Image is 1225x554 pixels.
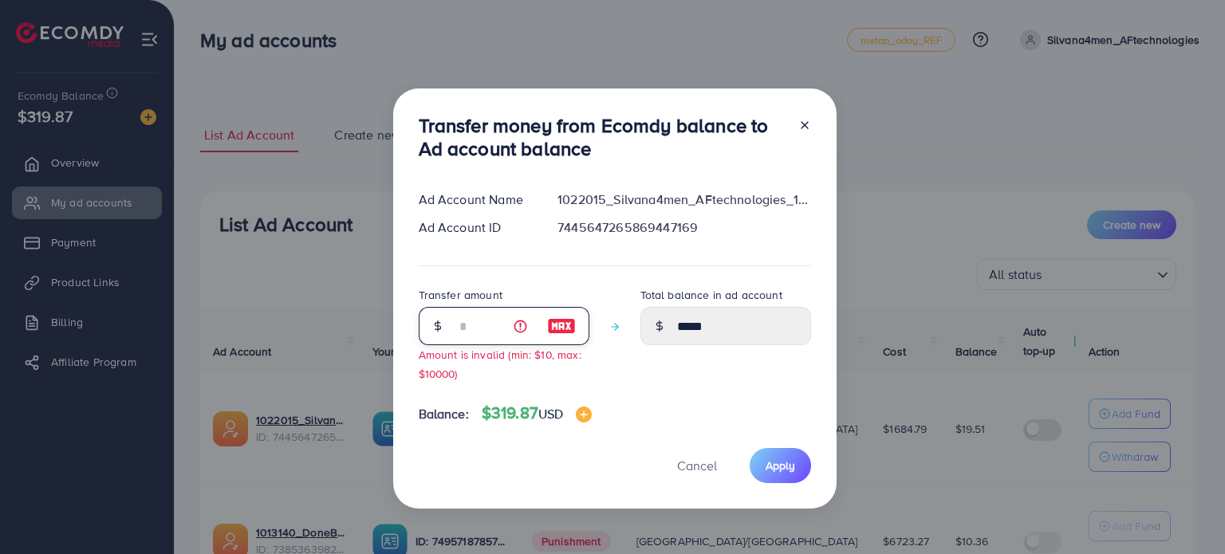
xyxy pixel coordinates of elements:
h4: $319.87 [482,403,593,423]
div: Ad Account ID [406,218,546,237]
label: Transfer amount [419,287,502,303]
span: Apply [766,458,795,473]
span: Balance: [419,405,469,423]
h3: Transfer money from Ecomdy balance to Ad account balance [419,114,786,160]
button: Apply [750,448,811,482]
label: Total balance in ad account [640,287,782,303]
button: Cancel [657,448,737,482]
span: USD [538,405,563,422]
span: Cancel [677,457,717,474]
small: Amount is invalid (min: $10, max: $10000) [419,347,581,380]
img: image [576,407,592,422]
img: image [547,316,576,336]
div: 7445647265869447169 [545,218,823,237]
div: 1022015_Silvana4men_AFtechnologies_1733574856174 [545,191,823,209]
div: Ad Account Name [406,191,546,209]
